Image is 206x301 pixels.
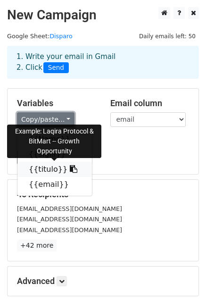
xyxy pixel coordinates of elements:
[7,33,73,40] small: Google Sheet:
[159,256,206,301] iframe: Chat Widget
[17,216,122,223] small: [EMAIL_ADDRESS][DOMAIN_NAME]
[43,62,69,74] span: Send
[17,205,122,212] small: [EMAIL_ADDRESS][DOMAIN_NAME]
[17,177,92,192] a: {{email}}
[136,33,199,40] a: Daily emails left: 50
[17,240,57,251] a: +42 more
[17,162,92,177] a: {{titulo}}
[7,125,101,158] div: Example: Laqira Protocol & BitMart -- Growth Opportunity
[17,226,122,234] small: [EMAIL_ADDRESS][DOMAIN_NAME]
[17,189,189,200] h5: 45 Recipients
[7,7,199,23] h2: New Campaign
[9,51,197,73] div: 1. Write your email in Gmail 2. Click
[17,276,189,286] h5: Advanced
[136,31,199,42] span: Daily emails left: 50
[110,98,190,109] h5: Email column
[17,98,96,109] h5: Variables
[49,33,73,40] a: Disparo
[17,112,74,127] a: Copy/paste...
